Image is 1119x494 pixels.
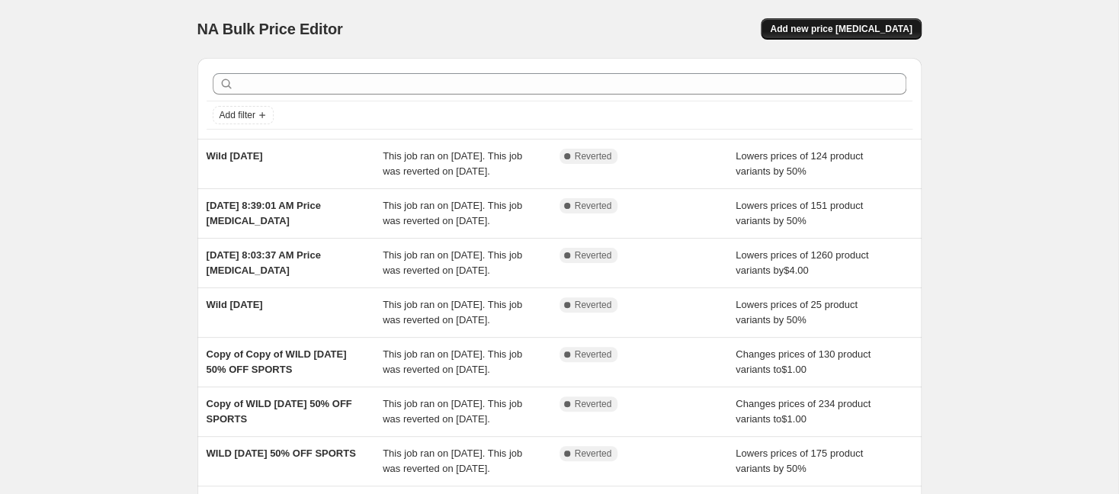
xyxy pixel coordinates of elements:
span: Reverted [575,249,612,261]
span: Reverted [575,200,612,212]
span: Copy of WILD [DATE] 50% OFF SPORTS [207,398,352,425]
span: Changes prices of 234 product variants to [736,398,871,425]
span: Lowers prices of 25 product variants by 50% [736,299,858,326]
span: Lowers prices of 151 product variants by 50% [736,200,863,226]
span: Changes prices of 130 product variants to [736,348,871,375]
span: NA Bulk Price Editor [197,21,343,37]
span: Reverted [575,150,612,162]
span: This job ran on [DATE]. This job was reverted on [DATE]. [383,200,522,226]
span: This job ran on [DATE]. This job was reverted on [DATE]. [383,348,522,375]
span: Reverted [575,398,612,410]
span: Reverted [575,348,612,361]
span: Wild [DATE] [207,299,263,310]
span: $4.00 [784,265,809,276]
span: $1.00 [781,413,806,425]
span: This job ran on [DATE]. This job was reverted on [DATE]. [383,249,522,276]
span: Lowers prices of 1260 product variants by [736,249,868,276]
span: Add filter [220,109,255,121]
span: This job ran on [DATE]. This job was reverted on [DATE]. [383,150,522,177]
span: [DATE] 8:03:37 AM Price [MEDICAL_DATA] [207,249,321,276]
span: Lowers prices of 124 product variants by 50% [736,150,863,177]
span: This job ran on [DATE]. This job was reverted on [DATE]. [383,398,522,425]
button: Add new price [MEDICAL_DATA] [761,18,921,40]
span: Copy of Copy of WILD [DATE] 50% OFF SPORTS [207,348,347,375]
span: Wild [DATE] [207,150,263,162]
span: Reverted [575,447,612,460]
span: WILD [DATE] 50% OFF SPORTS [207,447,356,459]
span: This job ran on [DATE]. This job was reverted on [DATE]. [383,299,522,326]
span: Reverted [575,299,612,311]
span: This job ran on [DATE]. This job was reverted on [DATE]. [383,447,522,474]
span: Add new price [MEDICAL_DATA] [770,23,912,35]
span: Lowers prices of 175 product variants by 50% [736,447,863,474]
span: [DATE] 8:39:01 AM Price [MEDICAL_DATA] [207,200,321,226]
button: Add filter [213,106,274,124]
span: $1.00 [781,364,806,375]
